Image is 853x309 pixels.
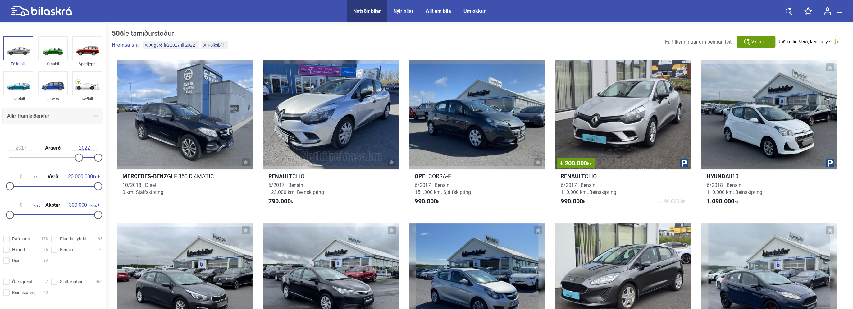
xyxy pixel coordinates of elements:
[46,279,48,285] span: 7
[122,173,167,179] b: Mercedes-Benz
[60,247,73,253] span: Bensín
[751,39,768,45] span: Vista leit
[393,8,413,14] a: Nýir bílar
[463,8,486,14] a: Um okkur
[41,236,48,242] span: 178
[707,173,731,179] b: Hyundai
[561,182,616,195] span: 6/2017 · Bensín 110.000 km. Beinskipting
[426,8,451,14] a: Allt um bíla
[561,197,583,205] b: 990.000
[701,173,837,180] h2: I10
[555,173,691,180] h2: CLIO
[3,95,33,103] div: Skutbíll
[201,41,228,49] button: Fólksbíll
[9,174,38,179] span: kr.
[587,161,592,167] span: kr.
[414,173,428,179] b: Opel
[778,39,839,44] button: Raða eftir: Verð, lægsta fyrst
[414,182,471,195] span: 6/2017 · Bensín 151.000 km. Sjálfskipting
[12,247,25,253] span: Hybrid
[12,289,36,296] span: Beinskipting
[409,173,545,180] h2: CORSA-E
[96,279,103,285] span: 466
[778,39,832,44] span: Raða eftir: Verð, lægsta fyrst
[208,43,224,47] span: Fólksbíll
[268,198,296,205] span: kr.
[263,173,399,180] h2: CLIO
[112,30,124,37] b: 506
[707,182,762,195] span: 6/2018 · Bensín 110.000 km. Beinskipting
[701,60,837,211] a: HyundaiI106/2018 · Bensín110.000 km. Beinskipting1.090.000kr.
[263,60,399,211] a: RenaultCLIO5/2017 · Bensín123.000 km. Beinskipting790.000kr.
[353,8,381,14] a: Notaðir bílar
[657,198,686,205] span: 1.190.000 kr.
[560,160,592,166] span: 200.000
[43,257,48,264] span: 89
[268,197,291,205] b: 790.000
[665,39,732,45] span: Fá tilkynningar um þennan leit
[414,198,442,205] span: kr.
[112,42,139,48] button: Hreinsa síu
[122,182,163,195] span: 10/2018 · Dísel 0 km. Sjálfskipting
[143,41,199,49] button: Árgerð frá 2017 til 2022
[66,202,97,208] span: km.
[68,174,97,179] span: kr.
[98,247,103,253] span: 70
[60,236,86,242] span: Plug-in hybrid
[46,174,60,179] span: Verð
[149,43,195,47] span: Árgerð frá 2017 til 2022
[38,60,68,67] div: Smábíl
[707,197,734,205] b: 1.090.000
[824,7,831,15] img: user-login.svg
[117,60,253,211] a: Mercedes-BenzGLE 350 D 4MATIC10/2018 · Dísel0 km. Sjálfskipting
[9,202,40,208] span: km.
[561,198,588,205] span: kr.
[12,257,21,264] span: Dísel
[112,30,230,38] div: leitarniðurstöður
[826,159,834,167] img: parking.png
[409,60,545,211] a: OpelCORSA-E6/2017 · Bensín151.000 km. Sjálfskipting990.000kr.
[12,236,30,242] span: Rafmagn
[72,95,102,103] div: Rafbíll
[268,182,324,195] span: 5/2017 · Bensín 123.000 km. Beinskipting
[680,159,688,167] img: parking.png
[43,145,62,150] span: Árgerð
[3,60,33,67] div: Fólksbíll
[60,279,84,285] span: Sjálfskipting
[44,203,62,208] span: Akstur
[117,173,253,180] h2: GLE 350 D 4MATIC
[561,173,585,179] b: Renault
[98,236,103,242] span: 93
[38,95,68,103] div: 7 Sæta
[414,197,437,205] b: 990.000
[43,247,48,253] span: 76
[268,173,292,179] b: Renault
[12,279,33,285] span: Óskilgreint
[7,112,49,120] span: Allir framleiðendur
[43,289,48,296] span: 40
[707,198,739,205] span: kr.
[72,60,102,67] div: Sportjeppi
[555,60,691,211] a: 200.000kr.RenaultCLIO6/2017 · Bensín110.000 km. Beinskipting990.000kr.1.190.000 kr.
